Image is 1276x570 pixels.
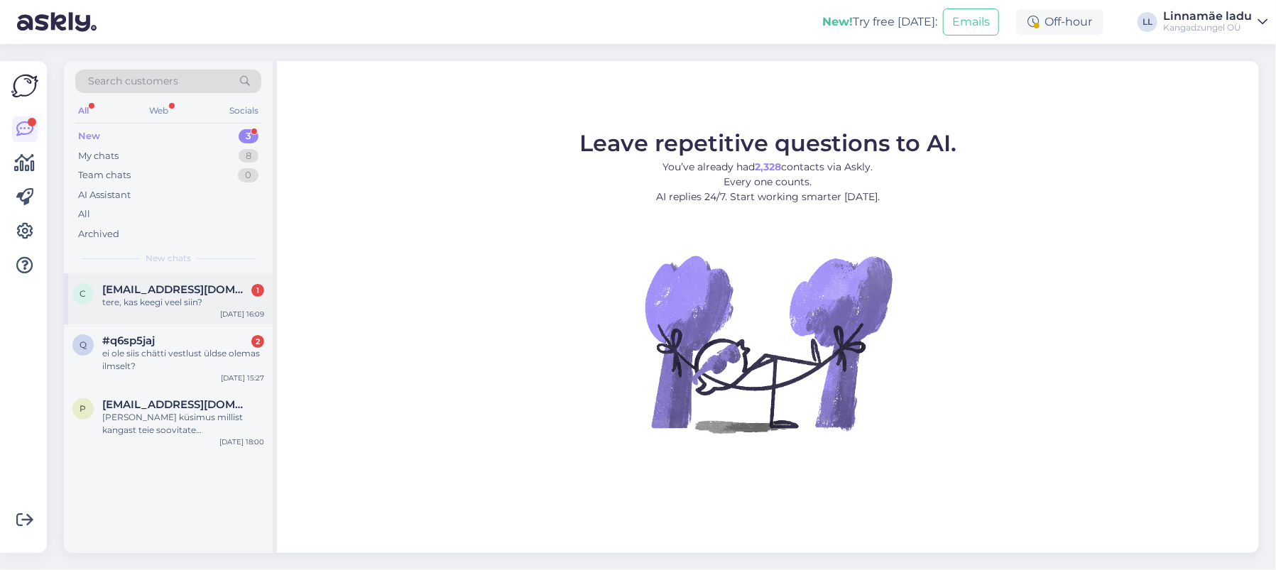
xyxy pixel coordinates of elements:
[640,216,896,471] img: No Chat active
[227,102,261,120] div: Socials
[822,13,937,31] div: Try free [DATE]:
[11,72,38,99] img: Askly Logo
[80,403,87,414] span: p
[102,411,264,437] div: [PERSON_NAME] küsimus millist kangast teie soovitate masintikkimisel embleemi tegemiseks.
[78,168,131,182] div: Team chats
[579,160,956,204] p: You’ve already had contacts via Askly. Every one counts. AI replies 24/7. Start working smarter [...
[943,9,999,35] button: Emails
[146,252,191,265] span: New chats
[822,15,853,28] b: New!
[579,129,956,157] span: Leave repetitive questions to AI.
[221,373,264,383] div: [DATE] 15:27
[102,334,155,347] span: #q6sp5jaj
[80,288,87,299] span: c
[1163,11,1252,22] div: Linnamäe ladu
[88,74,178,89] span: Search customers
[1138,12,1157,32] div: LL
[102,296,264,309] div: tere, kas keegi veel siin?
[102,398,250,411] span: paripilleriin@gmail.com
[239,129,258,143] div: 3
[102,283,250,296] span: ck@giheydigital.com
[1163,22,1252,33] div: Kangadzungel OÜ
[147,102,172,120] div: Web
[80,339,87,350] span: q
[219,437,264,447] div: [DATE] 18:00
[78,188,131,202] div: AI Assistant
[756,160,782,173] b: 2,328
[102,347,264,373] div: ei ole siis chätti vestlust üldse olemas ilmselt?
[78,129,100,143] div: New
[220,309,264,319] div: [DATE] 16:09
[251,284,264,297] div: 1
[251,335,264,348] div: 2
[1163,11,1267,33] a: Linnamäe laduKangadzungel OÜ
[78,227,119,241] div: Archived
[78,207,90,221] div: All
[1016,9,1103,35] div: Off-hour
[75,102,92,120] div: All
[239,149,258,163] div: 8
[238,168,258,182] div: 0
[78,149,119,163] div: My chats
